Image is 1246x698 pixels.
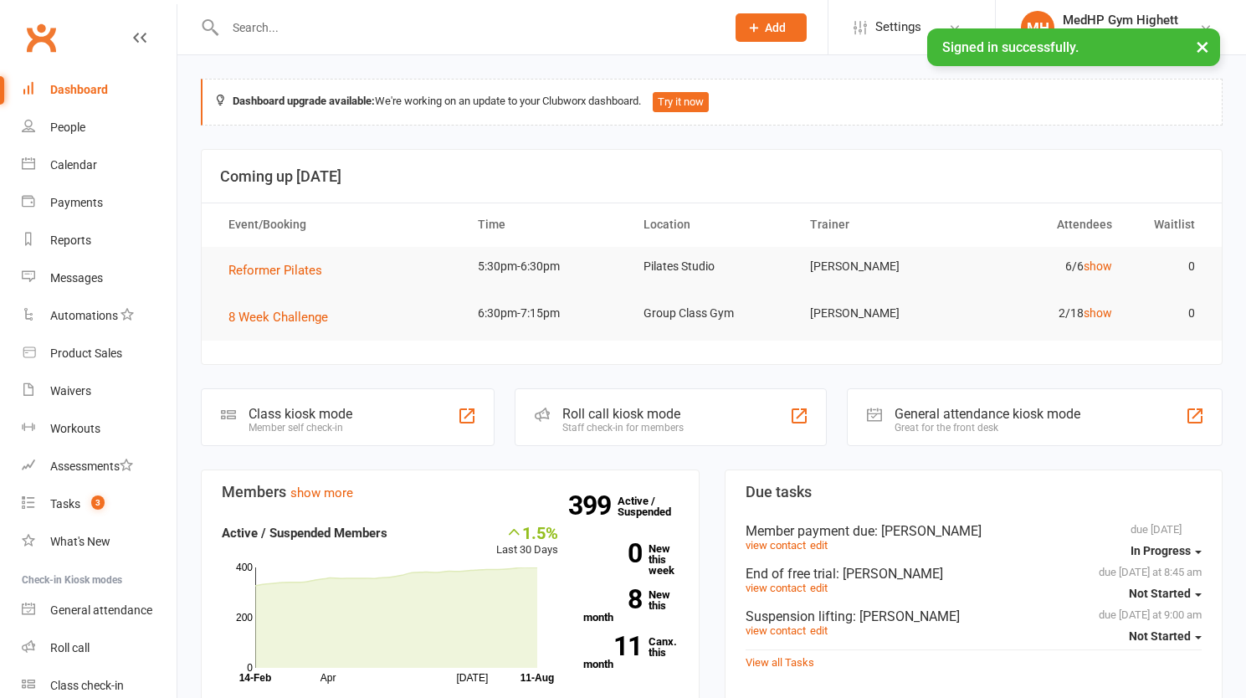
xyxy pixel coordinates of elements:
div: Waivers [50,384,91,398]
td: Pilates Studio [628,247,795,286]
div: Assessments [50,459,133,473]
div: Automations [50,309,118,322]
div: Last 30 Days [496,523,558,559]
button: In Progress [1131,536,1202,566]
th: Location [628,203,795,246]
div: Class kiosk mode [249,406,352,422]
a: Assessments [22,448,177,485]
span: Not Started [1129,587,1191,600]
strong: 399 [568,493,618,518]
div: MedHP Gym Highett [1063,13,1178,28]
th: Trainer [795,203,961,246]
a: People [22,109,177,146]
span: Add [765,21,786,34]
th: Attendees [961,203,1127,246]
div: People [50,121,85,134]
a: View all Tasks [746,656,814,669]
div: General attendance [50,603,152,617]
a: 8New this month [583,589,679,623]
a: Tasks 3 [22,485,177,523]
td: 0 [1127,247,1210,286]
a: Automations [22,297,177,335]
div: Suspension lifting [746,608,1202,624]
th: Time [463,203,629,246]
strong: Active / Suspended Members [222,526,387,541]
strong: Dashboard upgrade available: [233,95,375,107]
span: : [PERSON_NAME] [874,523,982,539]
a: edit [810,624,828,637]
div: Member self check-in [249,422,352,434]
a: Waivers [22,372,177,410]
td: 5:30pm-6:30pm [463,247,629,286]
div: Tasks [50,497,80,511]
span: Settings [875,8,921,46]
span: In Progress [1131,544,1191,557]
a: show [1084,259,1112,273]
a: Clubworx [20,17,62,59]
a: show [1084,306,1112,320]
a: show more [290,485,353,500]
span: Not Started [1129,629,1191,643]
span: Signed in successfully. [942,39,1079,55]
div: Payments [50,196,103,209]
div: MedHP [1063,28,1178,43]
div: Member payment due [746,523,1202,539]
div: We're working on an update to your Clubworx dashboard. [201,79,1223,126]
div: MH [1021,11,1054,44]
h3: Members [222,484,679,500]
div: Dashboard [50,83,108,96]
td: [PERSON_NAME] [795,247,961,286]
div: 1.5% [496,523,558,541]
a: Roll call [22,629,177,667]
div: Class check-in [50,679,124,692]
strong: 11 [583,634,642,659]
span: : [PERSON_NAME] [836,566,943,582]
strong: 0 [583,541,642,566]
div: Product Sales [50,346,122,360]
a: General attendance kiosk mode [22,592,177,629]
td: 6:30pm-7:15pm [463,294,629,333]
span: 3 [91,495,105,510]
button: Reformer Pilates [228,260,334,280]
button: Not Started [1129,578,1202,608]
div: Staff check-in for members [562,422,684,434]
td: [PERSON_NAME] [795,294,961,333]
a: Reports [22,222,177,259]
td: 6/6 [961,247,1127,286]
button: Try it now [653,92,709,112]
button: Add [736,13,807,42]
a: Product Sales [22,335,177,372]
div: End of free trial [746,566,1202,582]
a: edit [810,539,828,552]
button: 8 Week Challenge [228,307,340,327]
span: : [PERSON_NAME] [853,608,960,624]
a: Calendar [22,146,177,184]
a: What's New [22,523,177,561]
a: edit [810,582,828,594]
td: Group Class Gym [628,294,795,333]
h3: Due tasks [746,484,1202,500]
a: 399Active / Suspended [618,483,691,530]
div: Messages [50,271,103,285]
input: Search... [220,16,714,39]
div: Great for the front desk [895,422,1080,434]
div: Roll call [50,641,90,654]
div: Roll call kiosk mode [562,406,684,422]
td: 0 [1127,294,1210,333]
button: Not Started [1129,621,1202,651]
a: Messages [22,259,177,297]
a: Workouts [22,410,177,448]
div: Calendar [50,158,97,172]
span: 8 Week Challenge [228,310,328,325]
a: view contact [746,582,806,594]
td: 2/18 [961,294,1127,333]
a: Payments [22,184,177,222]
div: Reports [50,234,91,247]
a: view contact [746,539,806,552]
button: × [1187,28,1218,64]
a: Dashboard [22,71,177,109]
div: General attendance kiosk mode [895,406,1080,422]
strong: 8 [583,587,642,612]
h3: Coming up [DATE] [220,168,1203,185]
th: Event/Booking [213,203,463,246]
